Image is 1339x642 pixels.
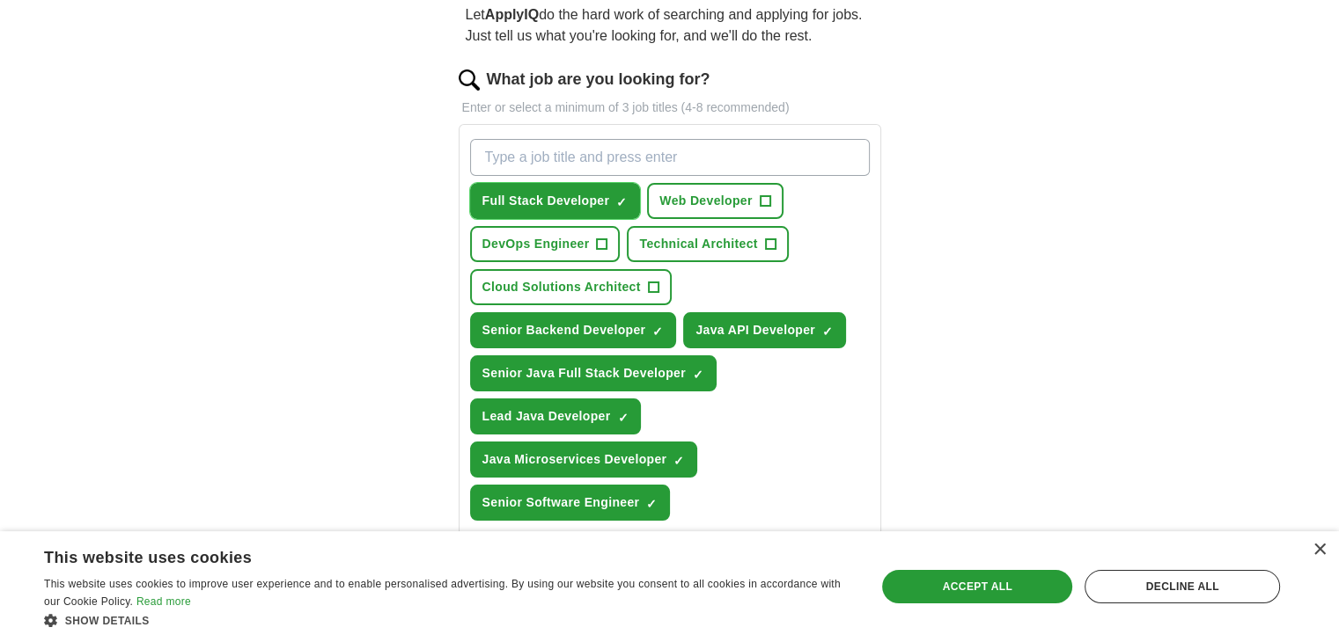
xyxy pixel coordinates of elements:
button: Senior Java Full Stack Developer✓ [470,355,717,391]
span: This website uses cookies to improve user experience and to enable personalised advertising. By u... [44,578,841,608]
button: Full Stack Developer✓ [470,183,641,219]
span: Senior Backend Developer [482,321,646,339]
div: Decline all [1085,570,1280,603]
img: search.png [459,69,480,91]
span: ✓ [646,497,657,511]
input: Type a job title and press enter [470,139,870,176]
span: Senior Software Engineer [482,493,640,512]
span: ✓ [693,368,703,382]
span: DevOps Engineer [482,235,590,253]
span: ✓ [652,325,663,339]
div: 7 / 10 selected [781,528,872,552]
div: Close [1313,544,1326,557]
button: Lead Java Developer✓ [470,398,642,434]
span: Senior Java Full Stack Developer [482,364,686,383]
label: What job are you looking for? [487,68,710,91]
div: This website uses cookies [44,542,807,568]
button: Java Microservices Developer✓ [470,441,698,478]
button: Web Developer [647,183,783,219]
button: Java API Developer✓ [683,312,846,348]
a: Read more, opens a new window [136,595,191,608]
button: Senior Backend Developer✓ [470,312,677,348]
strong: ApplyIQ [485,7,539,22]
span: Cloud Solutions Architect [482,278,641,296]
span: ✓ [617,411,628,425]
div: Show details [44,611,851,629]
div: Accept all [882,570,1072,603]
span: Lead Java Developer [482,407,611,426]
span: Web Developer [659,192,752,210]
span: Technical Architect [639,235,757,253]
button: Technical Architect [627,226,788,262]
button: Senior Software Engineer✓ [470,485,671,521]
span: ✓ [673,454,684,468]
span: ✓ [822,325,833,339]
p: Enter or select a minimum of 3 job titles (4-8 recommended) [459,98,881,117]
button: Cloud Solutions Architect [470,269,672,305]
span: ✓ [616,195,627,209]
span: Show details [65,615,150,627]
span: Java Microservices Developer [482,450,667,469]
span: Full Stack Developer [482,192,610,210]
button: DevOps Engineer [470,226,621,262]
span: Java API Developer [695,321,815,339]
